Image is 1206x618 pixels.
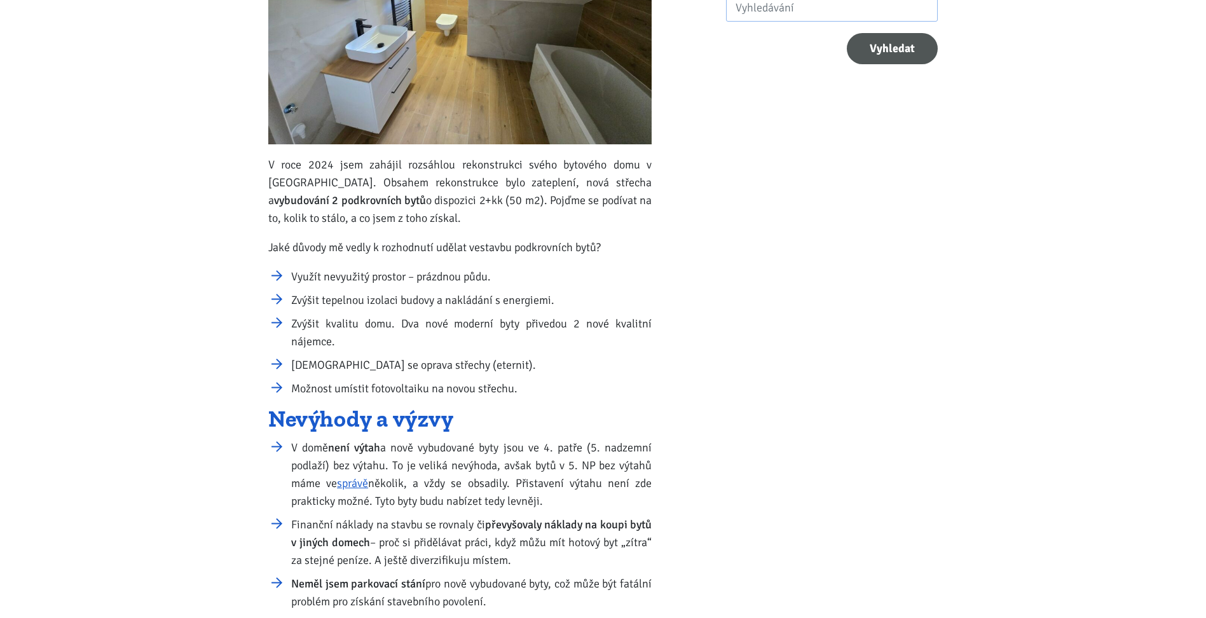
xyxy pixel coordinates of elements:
[328,441,380,455] strong: není výtah
[291,518,652,549] strong: převyšovaly náklady na koupi bytů v jiných domech
[268,156,652,227] p: V roce 2024 jsem zahájil rozsáhlou rekonstrukci svého bytového domu v [GEOGRAPHIC_DATA]. Obsahem ...
[291,356,652,374] li: [DEMOGRAPHIC_DATA] se oprava střechy (eternit).
[274,193,426,207] strong: vybudování 2 podkrovních bytů
[291,315,652,350] li: Zvýšit kvalitu domu. Dva nové moderní byty přivedou 2 nové kvalitní nájemce.
[268,238,652,256] p: Jaké důvody mě vedly k rozhodnutí udělat vestavbu podkrovních bytů?
[337,476,368,490] a: správě
[291,268,652,285] li: Využít nevyužitý prostor – prázdnou půdu.
[291,577,425,591] strong: Neměl jsem parkovací stání
[268,409,652,429] h2: Nevýhody a výzvy
[291,516,652,569] li: Finanční náklady na stavbu se rovnaly či – proč si přidělávat práci, když můžu mít hotový byt „zí...
[291,575,652,610] li: pro nově vybudované byty, což může být fatální problém pro získání stavebního povolení.
[291,291,652,309] li: Zvýšit tepelnou izolaci budovy a nakládání s energiemi.
[291,439,652,510] li: V domě a nově vybudované byty jsou ve 4. patře (5. nadzemní podlaží) bez výtahu. To je veliká nev...
[847,33,938,64] button: Vyhledat
[291,380,652,397] li: Možnost umístit fotovoltaiku na novou střechu.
